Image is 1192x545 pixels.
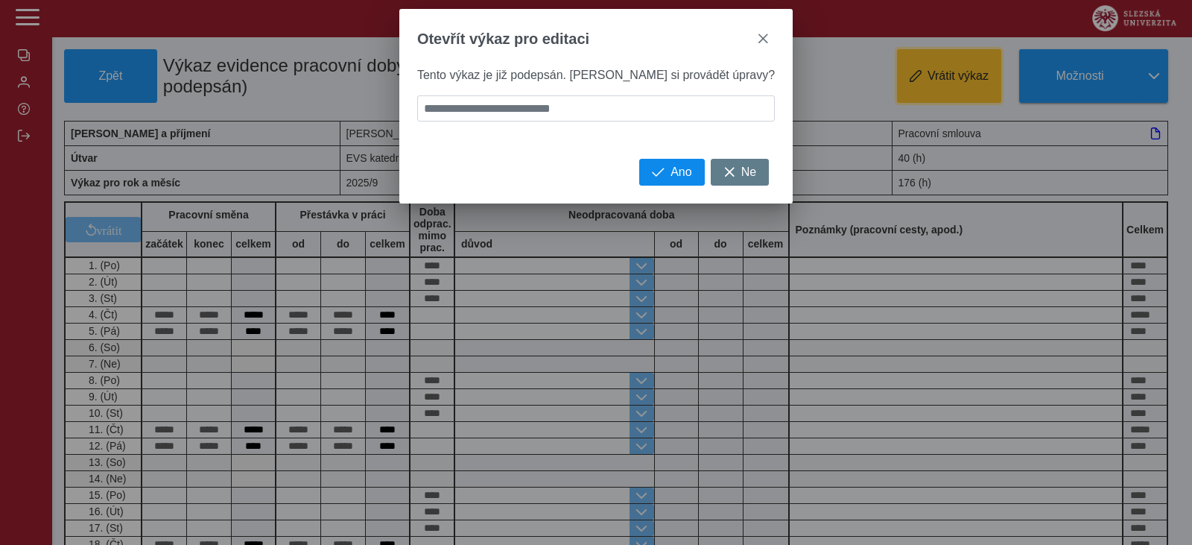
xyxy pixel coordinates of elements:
[670,166,691,179] span: Ano
[751,27,775,51] button: close
[639,159,704,186] button: Ano
[711,159,769,186] button: Ne
[741,166,756,179] span: Ne
[417,31,589,48] span: Otevřít výkaz pro editaci
[399,69,793,159] div: Tento výkaz je již podepsán. [PERSON_NAME] si provádět úpravy?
